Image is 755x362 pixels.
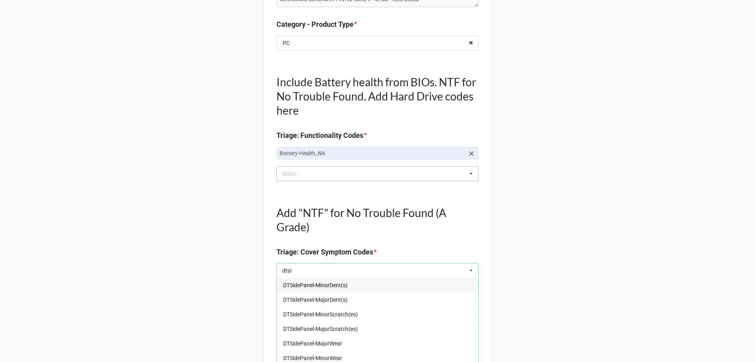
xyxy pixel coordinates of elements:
h1: Include Battery health from BIOs. NTF for No Trouble Found. Add Hard Drive codes here [276,75,479,117]
span: DTSidePanel-MajorScratch(es) [283,326,358,332]
span: DTSidePanel-MajorDent(s) [283,297,348,303]
div: PC [283,40,290,46]
h1: Add "NTF" for No Trouble Found (A Grade) [276,206,479,234]
span: DTSidePanel-MinorScratch(es) [283,311,358,317]
label: Triage: Cover Symptom Codes [276,247,373,258]
label: Category - Product Type [276,19,354,30]
p: Battery-Health_NA [280,149,464,157]
span: DTSidePanel-MinorDent(s) [283,282,348,288]
div: Select ... [280,169,314,178]
span: DTSidePanel-MinorWear [283,355,342,361]
label: Triage: Functionality Codes [276,130,363,141]
span: DTSidePanel-MajorWear [283,340,342,347]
